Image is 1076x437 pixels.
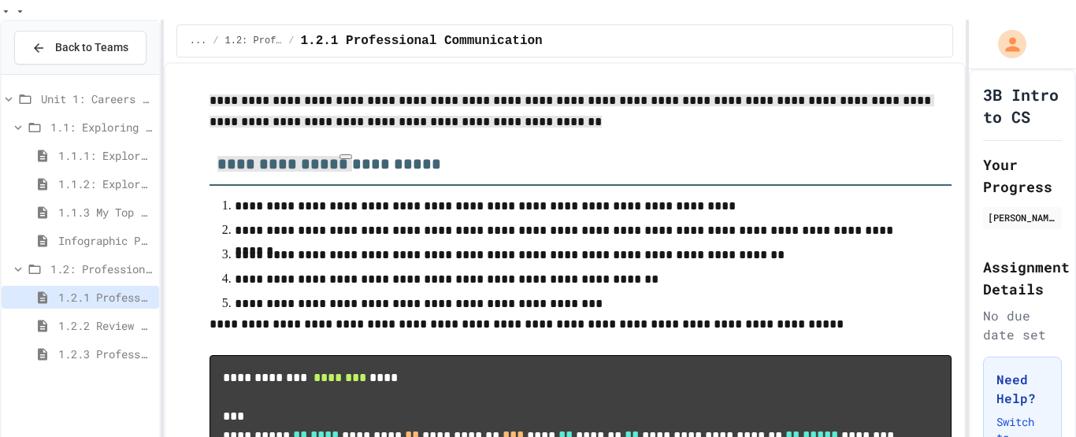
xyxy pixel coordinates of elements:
[1010,374,1060,421] iframe: chat widget
[981,26,1030,62] div: My Account
[988,210,1057,224] div: [PERSON_NAME]
[983,154,1062,198] h2: Your Progress
[300,31,542,50] span: 1.2.1 Professional Communication
[58,176,153,192] span: 1.1.2: Exploring CS Careers - Review
[996,370,1048,408] h3: Need Help?
[14,31,147,65] button: Back to Teams
[50,261,153,277] span: 1.2: Professional Communication
[50,119,153,135] span: 1.1: Exploring CS Careers
[945,306,1060,372] iframe: chat widget
[58,232,153,249] span: Infographic Project: Your favorite CS
[58,204,153,220] span: 1.1.3 My Top 3 CS Careers!
[58,289,153,306] span: 1.2.1 Professional Communication
[55,39,128,56] span: Back to Teams
[58,317,153,334] span: 1.2.2 Review - Professional Communication
[58,346,153,362] span: 1.2.3 Professional Communication Challenge
[983,256,1062,300] h2: Assignment Details
[213,35,218,47] span: /
[14,6,26,15] gw-toolbardropdownbutton: Talk&Type
[225,35,283,47] span: 1.2: Professional Communication
[41,91,153,107] span: Unit 1: Careers & Professionalism
[983,83,1062,128] h1: 3B Intro to CS
[288,35,294,47] span: /
[58,147,153,164] span: 1.1.1: Exploring CS Careers
[190,35,207,47] span: ...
